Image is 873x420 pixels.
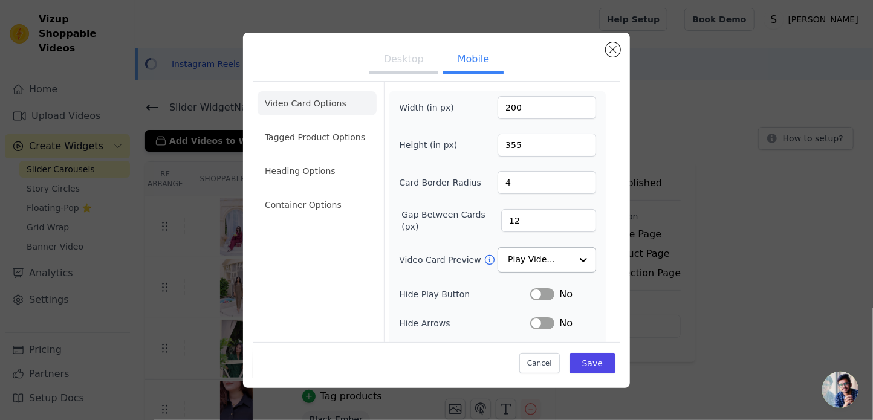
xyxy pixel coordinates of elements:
button: Close modal [606,42,620,57]
span: No [559,316,573,331]
label: Video Card Preview [399,254,483,266]
label: Height (in px) [399,139,465,151]
li: Video Card Options [258,91,377,115]
span: No [559,287,573,302]
button: Desktop [369,47,438,74]
button: Mobile [443,47,504,74]
li: Heading Options [258,159,377,183]
label: Hide Arrows [399,317,530,329]
button: Save [570,353,615,373]
li: Container Options [258,193,377,217]
label: Width (in px) [399,102,465,114]
label: Card Border Radius [399,176,481,189]
a: Open chat [822,372,858,408]
label: Gap Between Cards (px) [401,208,501,233]
button: Cancel [519,353,560,373]
label: Hide Play Button [399,288,530,300]
li: Tagged Product Options [258,125,377,149]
